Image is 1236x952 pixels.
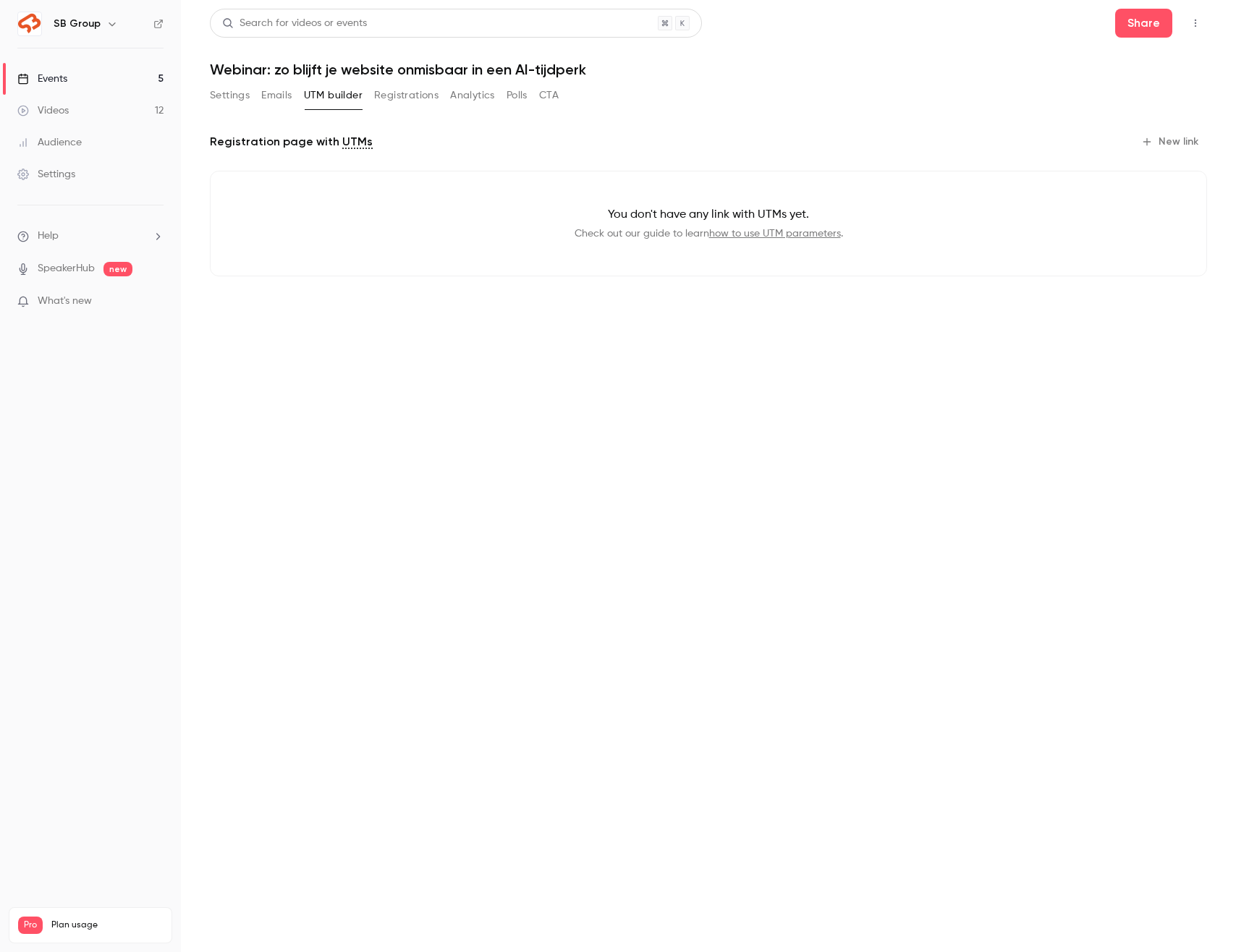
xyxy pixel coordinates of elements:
[38,294,92,309] span: What's new
[210,84,250,107] button: Settings
[374,84,439,107] button: Registrations
[17,103,69,118] div: Videos
[38,261,95,276] a: SpeakerHub
[17,229,164,244] li: help-dropdown-opener
[450,84,495,107] button: Analytics
[18,12,41,35] img: SB Group
[103,262,132,276] span: new
[210,61,1207,78] h1: Webinar: zo blijft je website onmisbaar in een AI-tijdperk
[210,133,373,150] p: Registration page with
[17,167,75,182] div: Settings
[1115,9,1172,38] button: Share
[146,295,164,308] iframe: Noticeable Trigger
[539,84,559,107] button: CTA
[507,84,528,107] button: Polls
[1135,130,1207,153] button: New link
[38,229,59,244] span: Help
[234,206,1183,224] p: You don't have any link with UTMs yet.
[18,917,43,934] span: Pro
[234,226,1183,241] p: Check out our guide to learn .
[342,133,373,150] a: UTMs
[261,84,292,107] button: Emails
[17,72,67,86] div: Events
[17,135,82,150] div: Audience
[54,17,101,31] h6: SB Group
[222,16,367,31] div: Search for videos or events
[709,229,841,239] a: how to use UTM parameters
[51,919,163,931] span: Plan usage
[304,84,363,107] button: UTM builder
